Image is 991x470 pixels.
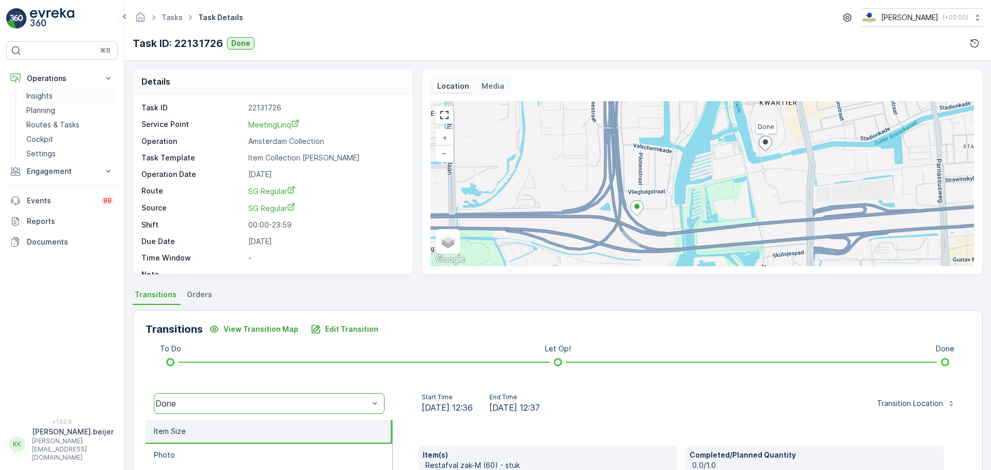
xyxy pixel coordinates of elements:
[942,13,968,22] p: ( +02:00 )
[27,73,97,84] p: Operations
[141,236,244,247] p: Due Date
[437,130,452,145] a: Zoom In
[231,38,250,48] p: Done
[141,220,244,230] p: Shift
[135,289,177,300] span: Transitions
[442,133,447,142] span: +
[437,145,452,161] a: Zoom Out
[26,149,56,159] p: Settings
[690,450,940,460] p: Completed/Planned Quantity
[248,253,402,263] p: -
[26,105,55,116] p: Planning
[223,324,298,334] p: View Transition Map
[141,169,244,180] p: Operation Date
[881,12,938,23] p: [PERSON_NAME]
[22,147,118,161] a: Settings
[248,220,402,230] p: 00:00-23:59
[32,437,114,462] p: [PERSON_NAME][EMAIL_ADDRESS][DOMAIN_NAME]
[482,81,504,91] p: Media
[248,136,402,147] p: Amsterdam Collection
[422,393,473,401] p: Start Time
[22,118,118,132] a: Routes & Tasks
[27,166,97,176] p: Engagement
[227,37,254,50] button: Done
[141,269,244,280] p: Note
[6,427,118,462] button: KK[PERSON_NAME].beijer[PERSON_NAME][EMAIL_ADDRESS][DOMAIN_NAME]
[248,187,295,196] span: SG Regular
[187,289,212,300] span: Orders
[6,68,118,89] button: Operations
[162,13,183,22] a: Tasks
[6,418,118,425] span: v 1.52.0
[27,216,114,226] p: Reports
[305,321,385,337] button: Edit Transition
[32,427,114,437] p: [PERSON_NAME].beijer
[154,426,186,436] p: Item Size
[545,344,571,354] p: Let Op!
[442,149,447,157] span: −
[103,197,111,205] p: 99
[27,237,114,247] p: Documents
[22,103,118,118] a: Planning
[141,103,244,113] p: Task ID
[154,450,175,460] p: Photo
[135,15,146,24] a: Homepage
[862,8,983,27] button: [PERSON_NAME](+02:00)
[26,134,53,144] p: Cockpit
[26,91,53,101] p: Insights
[6,190,118,211] a: Events99
[141,253,244,263] p: Time Window
[936,344,954,354] p: Done
[489,393,540,401] p: End Time
[437,81,469,91] p: Location
[248,153,402,163] p: Item Collection [PERSON_NAME]
[26,120,79,130] p: Routes & Tasks
[141,203,244,214] p: Source
[248,203,402,214] a: SG Regular
[155,399,369,408] div: Done
[133,36,223,51] p: Task ID: 22131726
[248,186,402,197] a: SG Regular
[30,8,74,29] img: logo_light-DOdMpM7g.png
[877,398,943,409] p: Transition Location
[248,120,299,129] span: MeetingLinq
[422,401,473,414] span: [DATE] 12:36
[248,169,402,180] p: [DATE]
[6,211,118,232] a: Reports
[27,196,95,206] p: Events
[871,395,962,412] button: Transition Location
[100,46,110,55] p: ⌘B
[248,103,402,113] p: 22131726
[6,232,118,252] a: Documents
[423,450,673,460] p: Item(s)
[141,119,244,130] p: Service Point
[433,253,467,266] a: Open this area in Google Maps (opens a new window)
[141,153,244,163] p: Task Template
[248,119,402,130] a: MeetingLinq
[437,107,452,123] a: View Fullscreen
[22,132,118,147] a: Cockpit
[9,436,25,452] div: KK
[433,253,467,266] img: Google
[6,8,27,29] img: logo
[141,75,170,88] p: Details
[862,12,877,23] img: basis-logo_rgb2x.png
[146,321,203,337] p: Transitions
[196,12,245,23] span: Task Details
[203,321,305,337] button: View Transition Map
[6,161,118,182] button: Engagement
[160,344,181,354] p: To Do
[248,236,402,247] p: [DATE]
[248,269,402,280] p: -
[141,186,244,197] p: Route
[248,204,295,213] span: SG Regular
[489,401,540,414] span: [DATE] 12:37
[437,230,459,253] a: Layers
[325,324,378,334] p: Edit Transition
[22,89,118,103] a: Insights
[141,136,244,147] p: Operation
